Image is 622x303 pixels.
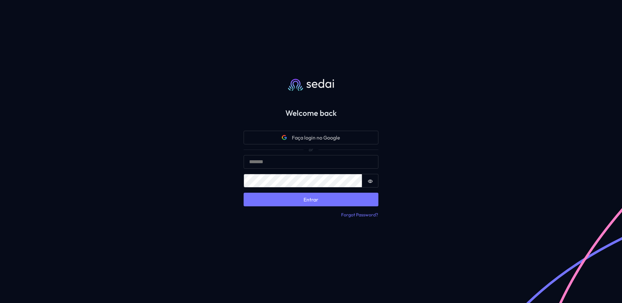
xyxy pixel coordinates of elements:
[292,134,340,141] span: Faça login no Google
[233,108,389,118] h2: Welcome back
[244,193,378,206] button: Entrar
[282,135,287,140] svg: Google icon
[244,131,378,144] button: Google iconFaça login no Google
[341,212,378,219] button: Forgot Password?
[362,174,378,188] button: Show password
